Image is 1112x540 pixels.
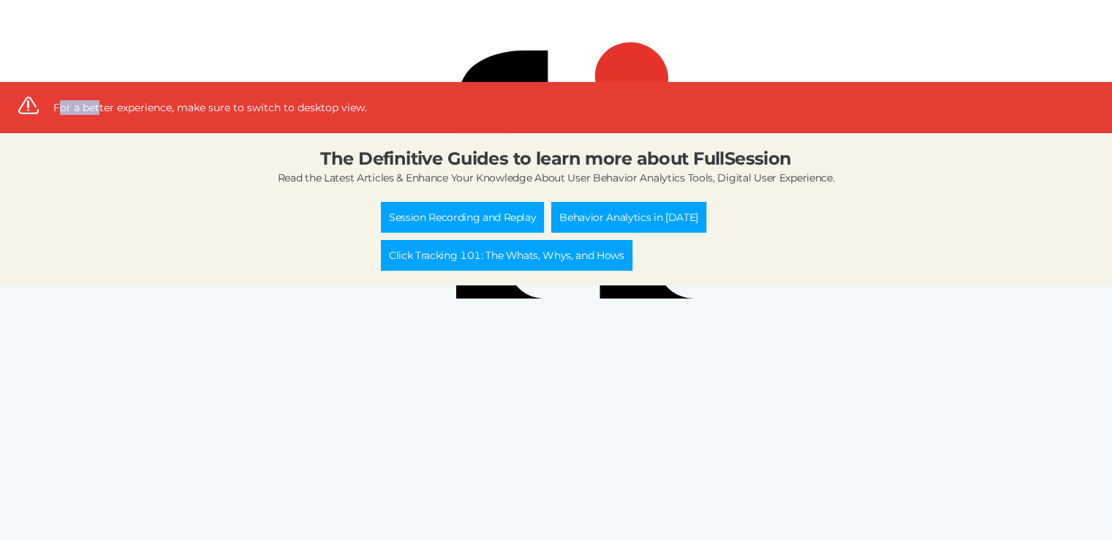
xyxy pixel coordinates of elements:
[320,148,791,169] div: The Definitive Guides to learn more about FullSession
[278,169,835,187] div: Read the Latest Articles & Enhance Your Knowledge About User Behavior Analytics Tools, Digital Us...
[53,100,367,115] div: For a better experience, make sure to switch to desktop view.
[381,202,544,233] a: Session Recording and Replay
[381,240,632,271] a: Click Tracking 101: The Whats, Whys, and Hows
[551,202,706,233] a: Behavior Analytics in [DATE]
